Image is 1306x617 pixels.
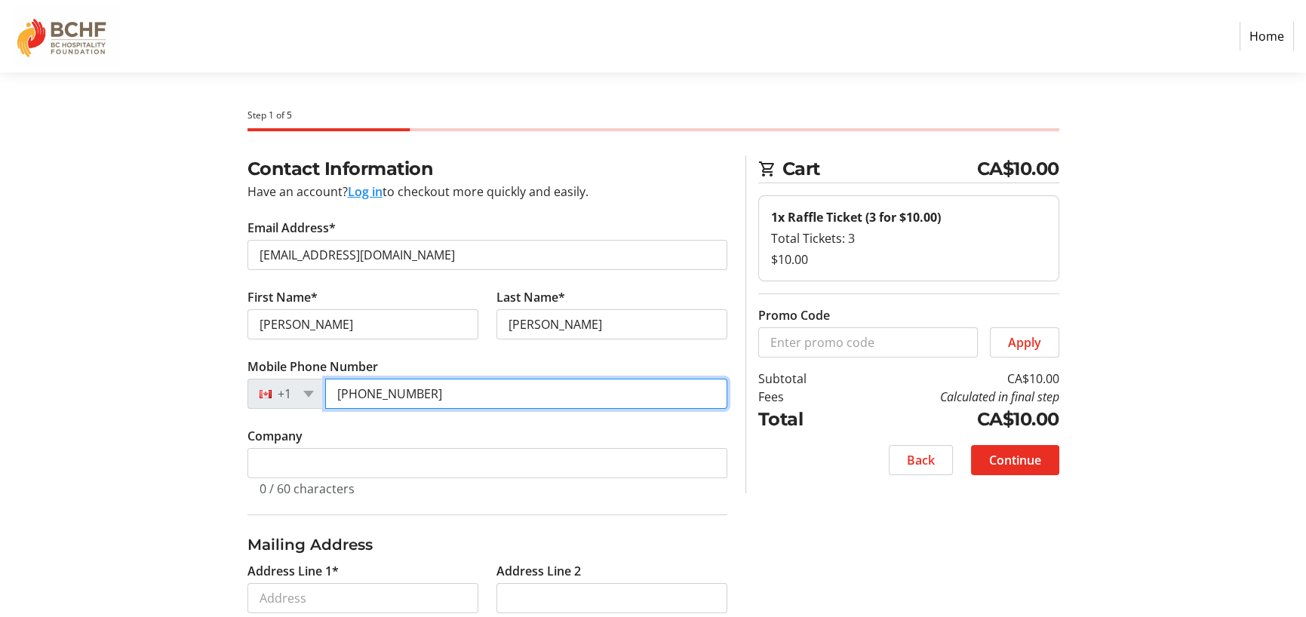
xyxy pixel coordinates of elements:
[758,406,845,433] td: Total
[771,229,1046,247] div: Total Tickets: 3
[771,209,941,226] strong: 1x Raffle Ticket (3 for $10.00)
[325,379,727,409] input: (506) 234-5678
[771,250,1046,269] div: $10.00
[977,155,1059,183] span: CA$10.00
[971,445,1059,475] button: Continue
[247,183,727,201] div: Have an account? to checkout more quickly and easily.
[496,562,581,580] label: Address Line 2
[496,288,565,306] label: Last Name*
[907,451,935,469] span: Back
[845,406,1059,433] td: CA$10.00
[247,583,478,613] input: Address
[247,533,727,556] h3: Mailing Address
[247,427,303,445] label: Company
[758,370,845,388] td: Subtotal
[247,219,336,237] label: Email Address*
[758,306,830,324] label: Promo Code
[247,288,318,306] label: First Name*
[1008,333,1041,351] span: Apply
[12,6,119,66] img: BC Hospitality Foundation's Logo
[247,109,1059,122] div: Step 1 of 5
[247,562,339,580] label: Address Line 1*
[989,451,1041,469] span: Continue
[247,358,378,376] label: Mobile Phone Number
[782,155,977,183] span: Cart
[889,445,953,475] button: Back
[758,388,845,406] td: Fees
[247,155,727,183] h2: Contact Information
[758,327,978,358] input: Enter promo code
[1240,22,1294,51] a: Home
[348,183,383,201] button: Log in
[990,327,1059,358] button: Apply
[845,370,1059,388] td: CA$10.00
[845,388,1059,406] td: Calculated in final step
[260,480,355,497] tr-character-limit: 0 / 60 characters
